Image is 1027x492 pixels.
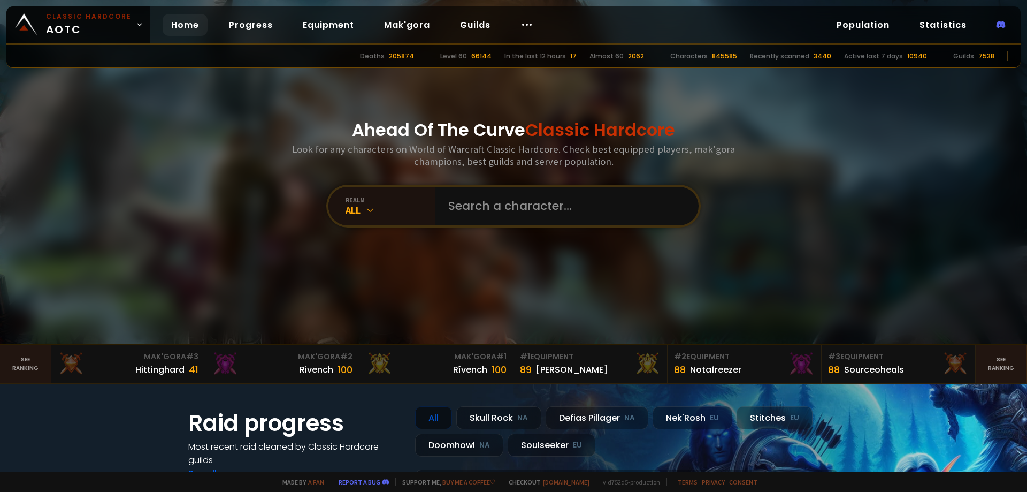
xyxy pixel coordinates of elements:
h1: Ahead Of The Curve [352,117,675,143]
div: Nek'Rosh [653,406,732,429]
div: All [415,406,452,429]
div: Notafreezer [690,363,741,376]
small: NA [479,440,490,451]
div: 66144 [471,51,492,61]
div: [PERSON_NAME] [536,363,608,376]
a: #3Equipment88Sourceoheals [822,345,976,383]
a: Equipment [294,14,363,36]
div: Active last 7 days [844,51,903,61]
span: Checkout [502,478,589,486]
a: Buy me a coffee [442,478,495,486]
div: Rîvench [453,363,487,376]
div: Skull Rock [456,406,541,429]
div: 205874 [389,51,414,61]
a: Mak'Gora#1Rîvench100 [359,345,513,383]
h3: Look for any characters on World of Warcraft Classic Hardcore. Check best equipped players, mak'g... [288,143,739,168]
div: 2062 [628,51,644,61]
small: EU [573,440,582,451]
span: # 3 [828,351,840,362]
div: Guilds [953,51,974,61]
span: AOTC [46,12,132,37]
div: 88 [674,362,686,377]
a: Home [163,14,208,36]
div: All [346,204,435,216]
div: Characters [670,51,708,61]
div: Hittinghard [135,363,185,376]
span: # 2 [340,351,352,362]
div: 89 [520,362,532,377]
span: # 2 [674,351,686,362]
small: NA [517,413,528,423]
a: Progress [220,14,281,36]
small: EU [710,413,719,423]
a: Statistics [911,14,975,36]
div: Mak'Gora [58,351,198,362]
div: Almost 60 [589,51,624,61]
div: Equipment [828,351,969,362]
a: Consent [729,478,757,486]
a: See all progress [188,467,258,480]
h4: Most recent raid cleaned by Classic Hardcore guilds [188,440,402,467]
div: 88 [828,362,840,377]
a: a fan [308,478,324,486]
div: 100 [338,362,352,377]
a: Classic HardcoreAOTC [6,6,150,43]
a: Terms [678,478,698,486]
small: NA [624,413,635,423]
div: In the last 12 hours [504,51,566,61]
a: #2Equipment88Notafreezer [668,345,822,383]
div: 7538 [978,51,994,61]
div: 845585 [712,51,737,61]
div: realm [346,196,435,204]
div: Defias Pillager [546,406,648,429]
div: Sourceoheals [844,363,904,376]
a: Seeranking [976,345,1027,383]
input: Search a character... [442,187,686,225]
span: # 3 [186,351,198,362]
span: v. d752d5 - production [596,478,660,486]
div: Deaths [360,51,385,61]
div: 10940 [907,51,927,61]
a: Mak'Gora#2Rivench100 [205,345,359,383]
a: Mak'Gora#3Hittinghard41 [51,345,205,383]
span: Made by [276,478,324,486]
a: Population [828,14,898,36]
a: #1Equipment89[PERSON_NAME] [513,345,668,383]
small: Classic Hardcore [46,12,132,21]
a: Guilds [451,14,499,36]
a: Privacy [702,478,725,486]
span: # 1 [520,351,530,362]
span: Support me, [395,478,495,486]
div: 3440 [814,51,831,61]
div: Mak'Gora [212,351,352,362]
div: 17 [570,51,577,61]
h1: Raid progress [188,406,402,440]
div: Recently scanned [750,51,809,61]
a: [DOMAIN_NAME] [543,478,589,486]
div: 100 [492,362,507,377]
div: Stitches [737,406,813,429]
div: Doomhowl [415,434,503,457]
span: Classic Hardcore [525,118,675,142]
div: Equipment [520,351,661,362]
div: Equipment [674,351,815,362]
a: Report a bug [339,478,380,486]
a: Mak'gora [375,14,439,36]
span: # 1 [496,351,507,362]
div: Rivench [300,363,333,376]
div: 41 [189,362,198,377]
div: Soulseeker [508,434,595,457]
div: Mak'Gora [366,351,507,362]
div: Level 60 [440,51,467,61]
small: EU [790,413,799,423]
